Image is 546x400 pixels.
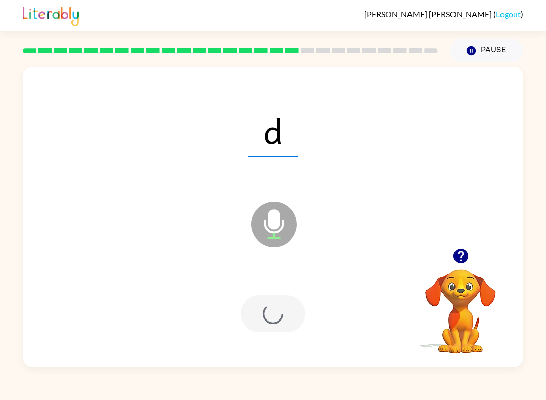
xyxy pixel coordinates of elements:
[450,39,523,62] button: Pause
[23,4,79,26] img: Literably
[410,254,511,355] video: Your browser must support playing .mp4 files to use Literably. Please try using another browser.
[364,9,493,19] span: [PERSON_NAME] [PERSON_NAME]
[496,9,521,19] a: Logout
[248,104,298,157] span: d
[364,9,523,19] div: ( )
